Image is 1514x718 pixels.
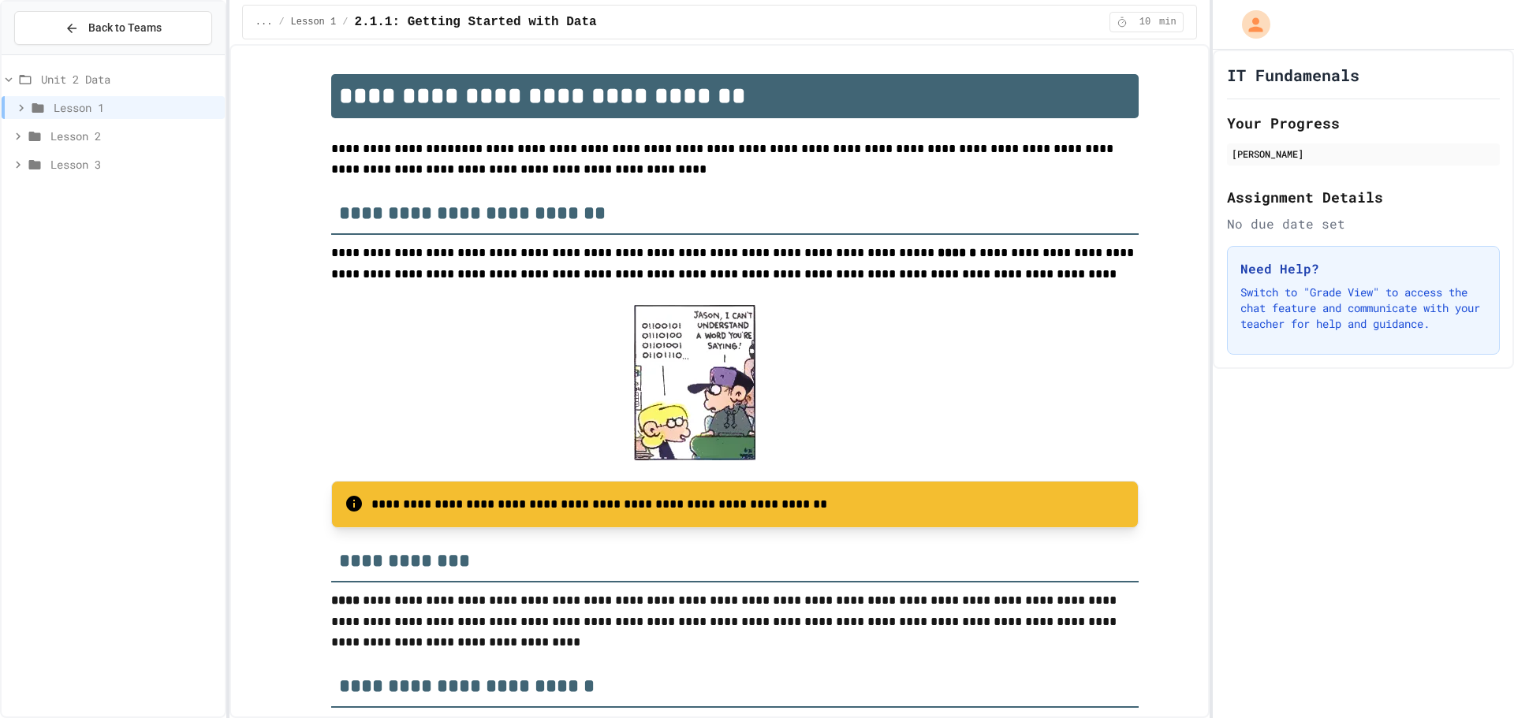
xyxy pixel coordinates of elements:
[50,156,218,173] span: Lesson 3
[1132,16,1158,28] span: 10
[255,16,273,28] span: ...
[342,16,348,28] span: /
[1240,285,1486,332] p: Switch to "Grade View" to access the chat feature and communicate with your teacher for help and ...
[1225,6,1274,43] div: My Account
[41,71,218,87] span: Unit 2 Data
[88,20,162,36] span: Back to Teams
[278,16,284,28] span: /
[54,99,218,116] span: Lesson 1
[1227,186,1500,208] h2: Assignment Details
[1227,214,1500,233] div: No due date set
[354,13,596,32] span: 2.1.1: Getting Started with Data
[1159,16,1177,28] span: min
[1240,259,1486,278] h3: Need Help?
[1227,112,1500,134] h2: Your Progress
[1227,64,1359,86] h1: IT Fundamenals
[14,11,212,45] button: Back to Teams
[291,16,337,28] span: Lesson 1
[1232,147,1495,161] div: [PERSON_NAME]
[50,128,218,144] span: Lesson 2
